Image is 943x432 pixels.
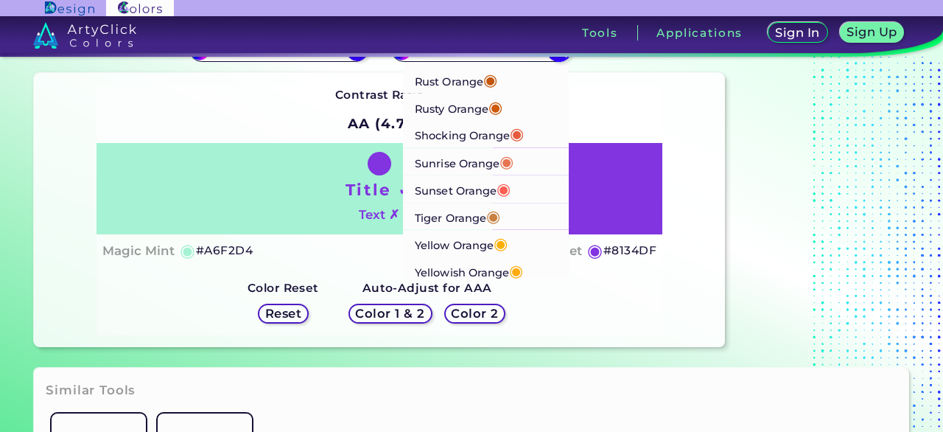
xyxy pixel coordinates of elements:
h5: ◉ [180,242,196,259]
p: Rusty Orange [415,93,502,120]
h5: #A6F2D4 [196,241,253,260]
p: Tiger Orange [415,202,500,229]
strong: Color Reset [248,281,319,295]
p: Reddish Orange [415,38,517,66]
strong: Contrast Ratio [335,88,424,102]
a: Sign Up [842,24,901,43]
span: ◉ [494,233,508,252]
a: Sign In [770,24,825,43]
p: Shocking Orange [415,120,524,147]
span: ◉ [509,260,523,279]
h1: Title ✓ [346,178,413,201]
p: Yellowish Orange [415,257,523,284]
h3: Tools [582,27,618,38]
h3: Similar Tools [46,382,136,400]
h5: Color 1 & 2 [358,308,422,319]
span: ◉ [499,151,513,170]
h5: Color 2 [453,308,497,319]
h3: Applications [656,27,743,38]
h5: ◉ [587,242,603,259]
span: ◉ [497,178,511,198]
h5: Sign In [777,27,818,38]
p: Sunrise Orange [415,147,513,175]
p: Sunset Orange [415,175,511,202]
strong: Auto-Adjust for AAA [362,281,492,295]
p: Rust Orange [415,66,497,93]
span: ◉ [483,69,497,88]
span: ◉ [488,97,502,116]
h5: Sign Up [849,27,895,38]
h4: Magic Mint [102,240,175,262]
span: ◉ [486,206,500,225]
img: logo_artyclick_colors_white.svg [33,22,137,49]
h2: AA (4.7) [341,108,418,140]
img: ArtyClick Design logo [45,1,94,15]
h5: #8134DF [603,241,656,260]
h5: Reset [267,308,300,319]
h4: Text ✗ [359,204,399,226]
p: Yellow Orange [415,229,508,257]
span: ◉ [510,124,524,143]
